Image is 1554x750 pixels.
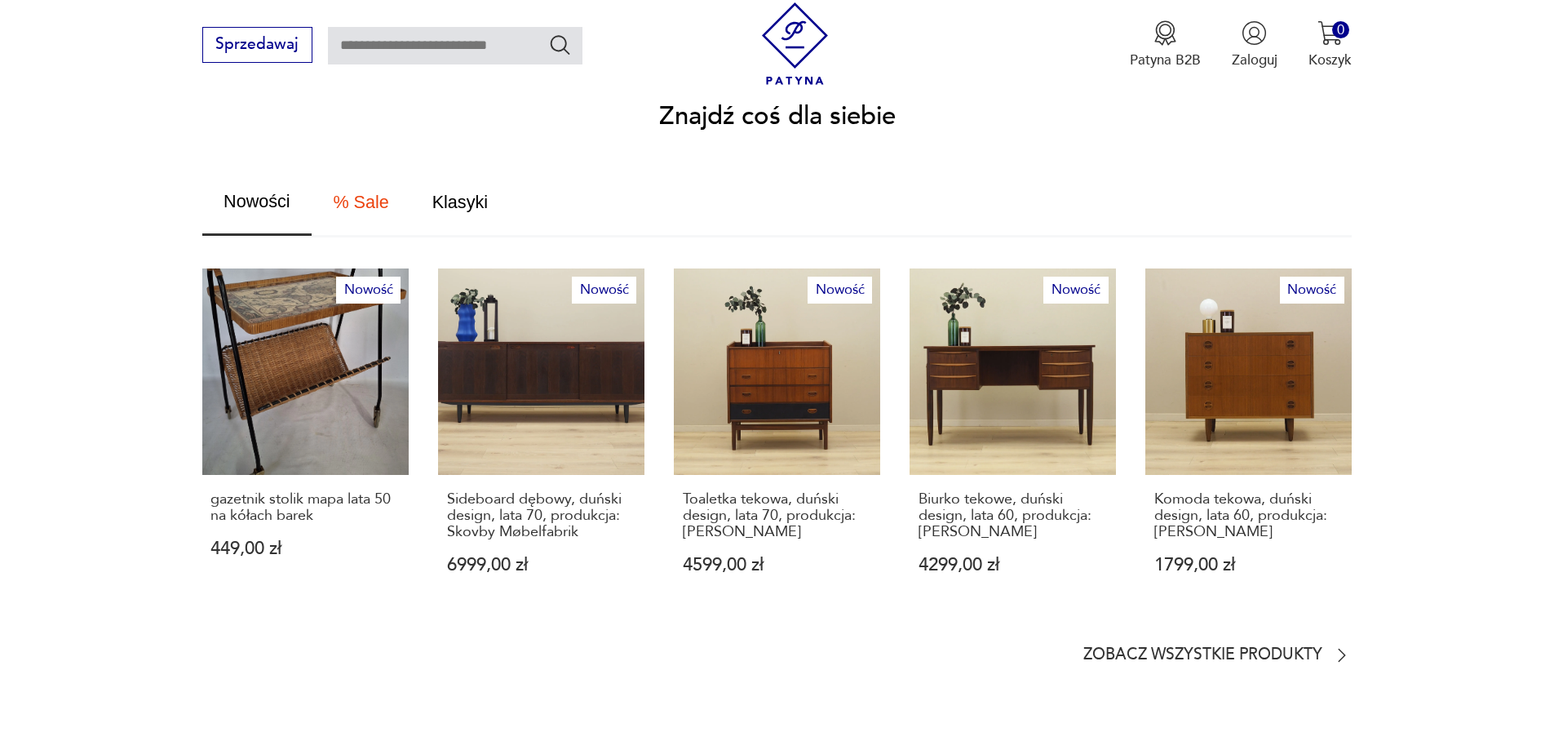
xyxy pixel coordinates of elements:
button: Patyna B2B [1130,20,1201,69]
p: 4599,00 zł [683,557,872,574]
span: Nowości [224,193,290,211]
span: Klasyki [432,193,488,211]
p: Sideboard dębowy, duński design, lata 70, produkcja: Skovby Møbelfabrik [447,491,636,541]
span: % Sale [333,193,388,211]
a: NowośćKomoda tekowa, duński design, lata 60, produkcja: DaniaKomoda tekowa, duński design, lata 6... [1145,268,1352,612]
a: NowośćToaletka tekowa, duński design, lata 70, produkcja: DaniaToaletka tekowa, duński design, la... [674,268,880,612]
button: Szukaj [548,33,572,56]
h2: Znajdź coś dla siebie [659,104,896,128]
img: Ikona medalu [1153,20,1178,46]
p: 1799,00 zł [1154,557,1344,574]
a: Zobacz wszystkie produkty [1083,646,1352,665]
p: Patyna B2B [1130,51,1201,69]
p: Zobacz wszystkie produkty [1083,649,1322,662]
button: 0Koszyk [1308,20,1352,69]
p: Zaloguj [1232,51,1277,69]
button: Zaloguj [1232,20,1277,69]
p: Komoda tekowa, duński design, lata 60, produkcja: [PERSON_NAME] [1154,491,1344,541]
p: Toaletka tekowa, duński design, lata 70, produkcja: [PERSON_NAME] [683,491,872,541]
a: Nowośćgazetnik stolik mapa lata 50 na kółach barekgazetnik stolik mapa lata 50 na kółach barek449... [202,268,409,612]
a: Ikona medaluPatyna B2B [1130,20,1201,69]
p: Biurko tekowe, duński design, lata 60, produkcja: [PERSON_NAME] [919,491,1108,541]
p: Koszyk [1308,51,1352,69]
p: gazetnik stolik mapa lata 50 na kółach barek [210,491,400,525]
a: NowośćSideboard dębowy, duński design, lata 70, produkcja: Skovby MøbelfabrikSideboard dębowy, du... [438,268,644,612]
a: NowośćBiurko tekowe, duński design, lata 60, produkcja: DaniaBiurko tekowe, duński design, lata 6... [910,268,1116,612]
img: Ikonka użytkownika [1242,20,1267,46]
button: Sprzedawaj [202,27,312,63]
p: 449,00 zł [210,540,400,557]
img: Patyna - sklep z meblami i dekoracjami vintage [754,2,836,85]
div: 0 [1332,21,1349,38]
a: Sprzedawaj [202,39,312,52]
p: 6999,00 zł [447,557,636,574]
p: 4299,00 zł [919,557,1108,574]
img: Ikona koszyka [1317,20,1343,46]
